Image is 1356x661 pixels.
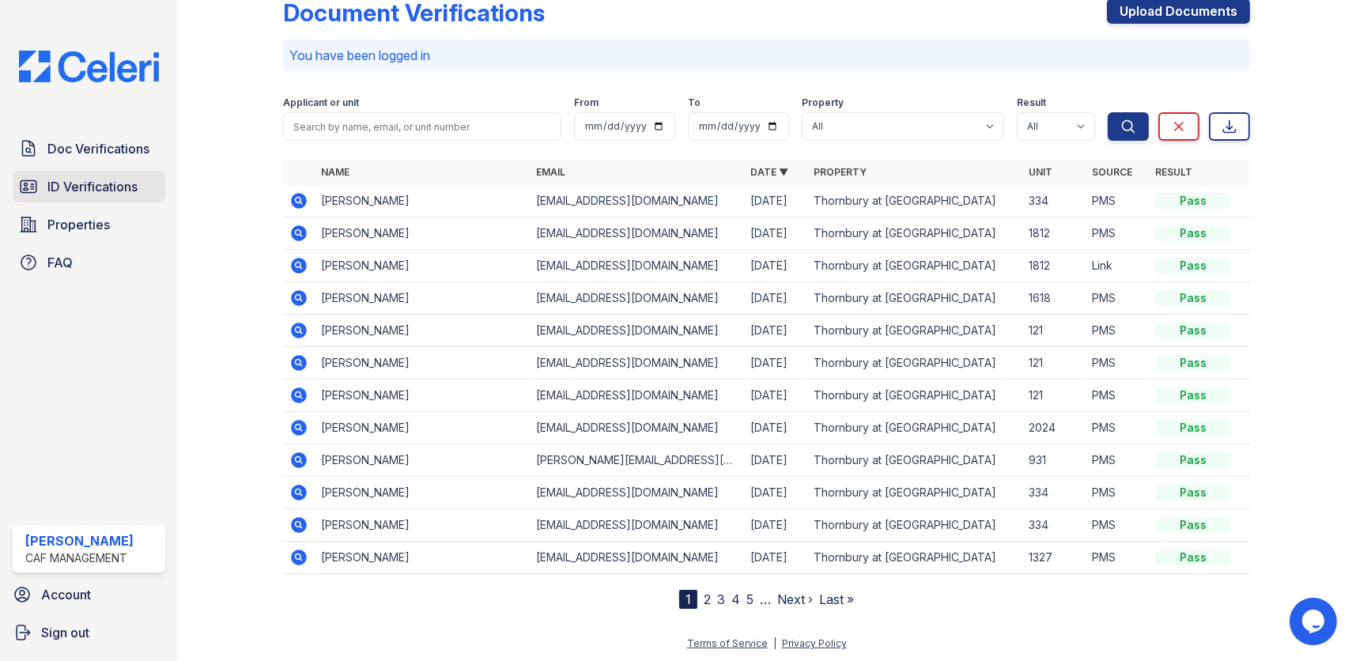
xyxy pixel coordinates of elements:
[1022,380,1086,412] td: 121
[574,96,599,109] label: From
[782,637,847,649] a: Privacy Policy
[745,315,808,347] td: [DATE]
[47,215,110,234] span: Properties
[47,139,149,158] span: Doc Verifications
[530,380,745,412] td: [EMAIL_ADDRESS][DOMAIN_NAME]
[1155,420,1231,436] div: Pass
[1155,225,1231,241] div: Pass
[802,96,844,109] label: Property
[1022,542,1086,574] td: 1327
[1017,96,1046,109] label: Result
[1022,250,1086,282] td: 1812
[1155,258,1231,274] div: Pass
[315,509,530,542] td: [PERSON_NAME]
[751,166,789,178] a: Date ▼
[1092,166,1132,178] a: Source
[1290,598,1340,645] iframe: chat widget
[41,585,91,604] span: Account
[530,315,745,347] td: [EMAIL_ADDRESS][DOMAIN_NAME]
[315,315,530,347] td: [PERSON_NAME]
[530,217,745,250] td: [EMAIL_ADDRESS][DOMAIN_NAME]
[25,531,134,550] div: [PERSON_NAME]
[1022,282,1086,315] td: 1618
[25,550,134,566] div: CAF Management
[1022,444,1086,477] td: 931
[808,509,1023,542] td: Thornbury at [GEOGRAPHIC_DATA]
[13,247,165,278] a: FAQ
[530,282,745,315] td: [EMAIL_ADDRESS][DOMAIN_NAME]
[41,623,89,642] span: Sign out
[530,412,745,444] td: [EMAIL_ADDRESS][DOMAIN_NAME]
[745,217,808,250] td: [DATE]
[731,591,740,607] a: 4
[1086,380,1149,412] td: PMS
[688,96,701,109] label: To
[777,591,813,607] a: Next ›
[1086,217,1149,250] td: PMS
[315,444,530,477] td: [PERSON_NAME]
[808,185,1023,217] td: Thornbury at [GEOGRAPHIC_DATA]
[1155,290,1231,306] div: Pass
[13,171,165,202] a: ID Verifications
[745,282,808,315] td: [DATE]
[808,315,1023,347] td: Thornbury at [GEOGRAPHIC_DATA]
[1155,485,1231,500] div: Pass
[704,591,711,607] a: 2
[1086,347,1149,380] td: PMS
[283,112,561,141] input: Search by name, email, or unit number
[315,347,530,380] td: [PERSON_NAME]
[745,250,808,282] td: [DATE]
[6,51,172,82] img: CE_Logo_Blue-a8612792a0a2168367f1c8372b55b34899dd931a85d93a1a3d3e32e68fde9ad4.png
[745,412,808,444] td: [DATE]
[745,444,808,477] td: [DATE]
[1029,166,1052,178] a: Unit
[315,217,530,250] td: [PERSON_NAME]
[808,412,1023,444] td: Thornbury at [GEOGRAPHIC_DATA]
[819,591,854,607] a: Last »
[530,347,745,380] td: [EMAIL_ADDRESS][DOMAIN_NAME]
[289,46,1244,65] p: You have been logged in
[315,542,530,574] td: [PERSON_NAME]
[745,185,808,217] td: [DATE]
[1022,185,1086,217] td: 334
[717,591,725,607] a: 3
[679,590,697,609] div: 1
[530,509,745,542] td: [EMAIL_ADDRESS][DOMAIN_NAME]
[687,637,768,649] a: Terms of Service
[530,542,745,574] td: [EMAIL_ADDRESS][DOMAIN_NAME]
[1155,452,1231,468] div: Pass
[1086,250,1149,282] td: Link
[808,444,1023,477] td: Thornbury at [GEOGRAPHIC_DATA]
[1086,542,1149,574] td: PMS
[808,380,1023,412] td: Thornbury at [GEOGRAPHIC_DATA]
[530,477,745,509] td: [EMAIL_ADDRESS][DOMAIN_NAME]
[315,477,530,509] td: [PERSON_NAME]
[6,617,172,648] a: Sign out
[1155,166,1192,178] a: Result
[1086,509,1149,542] td: PMS
[1086,185,1149,217] td: PMS
[13,209,165,240] a: Properties
[530,185,745,217] td: [EMAIL_ADDRESS][DOMAIN_NAME]
[1022,347,1086,380] td: 121
[1086,282,1149,315] td: PMS
[6,579,172,610] a: Account
[315,185,530,217] td: [PERSON_NAME]
[321,166,349,178] a: Name
[47,177,138,196] span: ID Verifications
[745,380,808,412] td: [DATE]
[814,166,867,178] a: Property
[1086,412,1149,444] td: PMS
[1155,387,1231,403] div: Pass
[1022,217,1086,250] td: 1812
[13,133,165,164] a: Doc Verifications
[530,250,745,282] td: [EMAIL_ADDRESS][DOMAIN_NAME]
[1086,477,1149,509] td: PMS
[745,509,808,542] td: [DATE]
[746,591,754,607] a: 5
[1155,550,1231,565] div: Pass
[808,217,1023,250] td: Thornbury at [GEOGRAPHIC_DATA]
[808,282,1023,315] td: Thornbury at [GEOGRAPHIC_DATA]
[808,347,1023,380] td: Thornbury at [GEOGRAPHIC_DATA]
